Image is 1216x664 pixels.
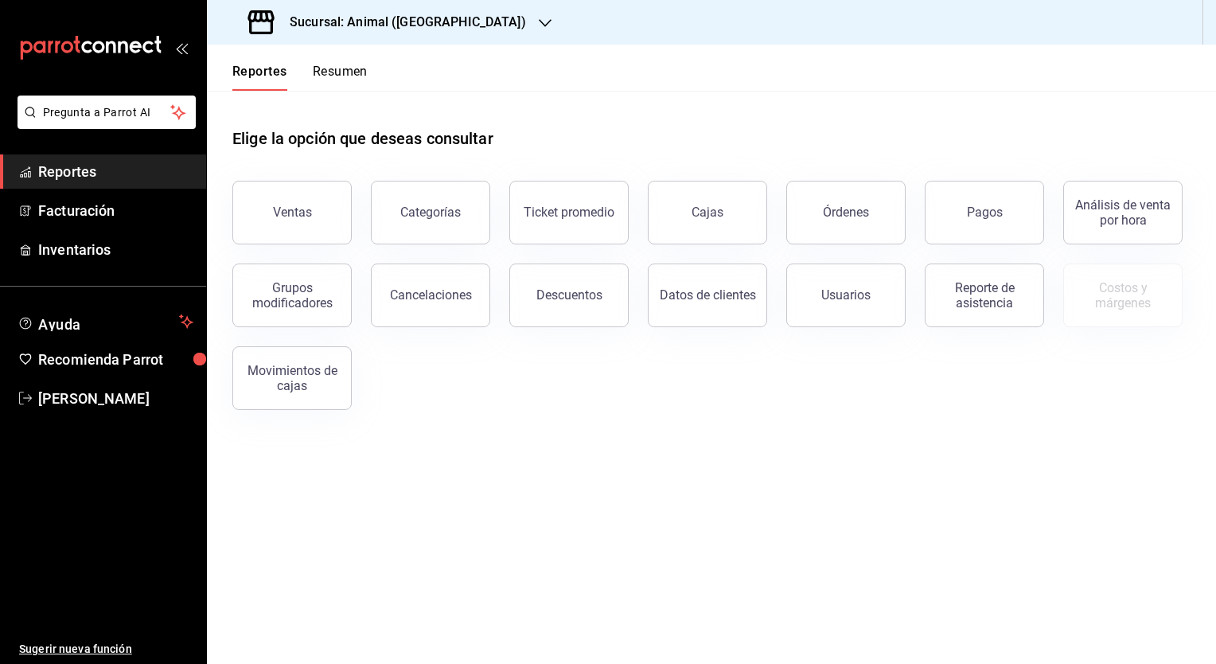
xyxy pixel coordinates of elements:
[648,181,767,244] button: Cajas
[536,287,602,303] div: Descuentos
[371,181,490,244] button: Categorías
[823,205,869,220] div: Órdenes
[175,41,188,54] button: open_drawer_menu
[232,64,287,91] button: Reportes
[935,280,1034,311] div: Reporte de asistencia
[232,346,352,410] button: Movimientos de cajas
[43,104,171,121] span: Pregunta a Parrot AI
[277,13,526,32] h3: Sucursal: Animal ([GEOGRAPHIC_DATA])
[821,287,871,303] div: Usuarios
[786,264,906,327] button: Usuarios
[400,205,461,220] div: Categorías
[273,205,312,220] div: Ventas
[38,388,193,409] span: [PERSON_NAME]
[38,312,173,331] span: Ayuda
[1063,181,1183,244] button: Análisis de venta por hora
[232,64,368,91] div: navigation tabs
[648,264,767,327] button: Datos de clientes
[243,363,341,393] div: Movimientos de cajas
[18,96,196,129] button: Pregunta a Parrot AI
[232,181,352,244] button: Ventas
[11,115,196,132] a: Pregunta a Parrot AI
[660,287,756,303] div: Datos de clientes
[38,239,193,260] span: Inventarios
[371,264,490,327] button: Cancelaciones
[232,127,493,150] h1: Elige la opción que deseas consultar
[19,641,193,658] span: Sugerir nueva función
[786,181,906,244] button: Órdenes
[1074,280,1172,311] div: Costos y márgenes
[243,280,341,311] div: Grupos modificadores
[38,161,193,182] span: Reportes
[38,349,193,370] span: Recomienda Parrot
[925,181,1044,244] button: Pagos
[390,287,472,303] div: Cancelaciones
[524,205,614,220] div: Ticket promedio
[967,205,1003,220] div: Pagos
[313,64,368,91] button: Resumen
[232,264,352,327] button: Grupos modificadores
[925,264,1044,327] button: Reporte de asistencia
[509,264,629,327] button: Descuentos
[38,200,193,221] span: Facturación
[692,205,723,220] div: Cajas
[1074,197,1172,228] div: Análisis de venta por hora
[509,181,629,244] button: Ticket promedio
[1063,264,1183,327] button: Contrata inventarios para ver este reporte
